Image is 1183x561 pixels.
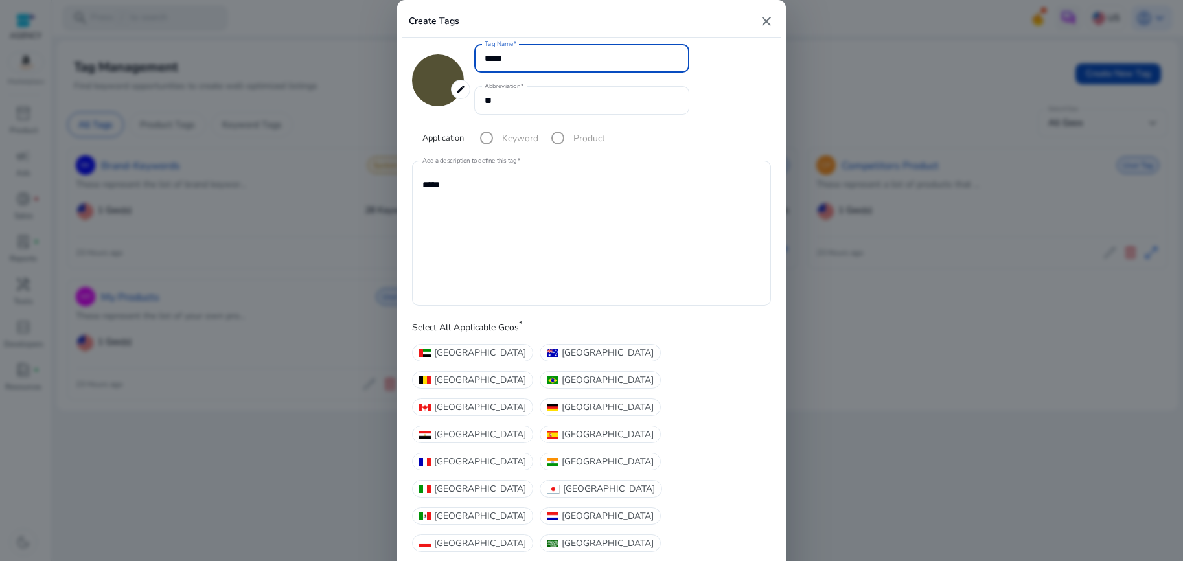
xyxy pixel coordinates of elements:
[562,428,654,441] span: [GEOGRAPHIC_DATA]
[485,40,513,49] mat-label: Tag Name
[562,346,654,360] span: [GEOGRAPHIC_DATA]
[422,157,517,166] mat-label: Add a description to define this tag
[562,455,654,468] span: [GEOGRAPHIC_DATA]
[562,509,654,523] span: [GEOGRAPHIC_DATA]
[409,16,459,27] h5: Create Tags
[434,373,526,387] span: [GEOGRAPHIC_DATA]
[422,132,464,144] mat-label: Application
[759,14,774,29] mat-icon: close
[562,536,654,550] span: [GEOGRAPHIC_DATA]
[451,80,470,99] mat-icon: edit
[563,482,655,496] span: [GEOGRAPHIC_DATA]
[412,321,522,337] label: Select All Applicable Geos
[485,82,520,91] mat-label: Abbreviation
[434,482,526,496] span: [GEOGRAPHIC_DATA]
[434,428,526,441] span: [GEOGRAPHIC_DATA]
[562,400,654,414] span: [GEOGRAPHIC_DATA]
[434,400,526,414] span: [GEOGRAPHIC_DATA]
[434,536,526,550] span: [GEOGRAPHIC_DATA]
[434,509,526,523] span: [GEOGRAPHIC_DATA]
[434,455,526,468] span: [GEOGRAPHIC_DATA]
[434,346,526,360] span: [GEOGRAPHIC_DATA]
[562,373,654,387] span: [GEOGRAPHIC_DATA]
